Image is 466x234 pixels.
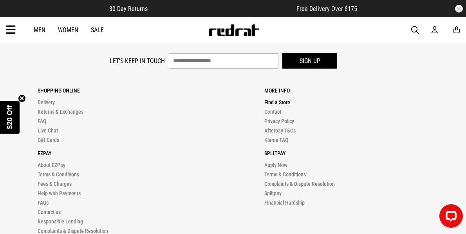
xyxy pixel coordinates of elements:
[264,162,287,168] a: Apply Now
[109,5,148,13] span: 30 Day Returns
[38,87,233,94] p: Shopping Online
[264,200,305,206] a: Financial Hardship
[110,57,165,65] label: Let's keep in touch
[38,200,49,206] a: FAQs
[38,118,46,124] a: FAQ
[18,94,26,102] button: Close teaser
[264,109,281,115] a: Contact
[208,24,260,36] img: Redrat logo
[38,209,61,215] a: Contact us
[38,218,83,225] a: Responsible Lending
[264,99,290,105] a: Find a Store
[58,26,78,34] a: Women
[296,5,357,13] span: Free Delivery Over $175
[264,190,282,196] a: Splitpay
[38,109,83,115] a: Returns & Exchanges
[264,181,335,187] a: Complaints & Dispute Resolution
[91,26,104,34] a: Sale
[6,105,14,129] span: $20 Off
[264,150,460,156] p: Splitpay
[38,137,59,143] a: Gift Cards
[264,127,296,134] a: Afterpay T&Cs
[38,228,108,234] a: Complaints & Dispute Resolution
[38,162,65,168] a: About EZPay
[38,127,58,134] a: Live Chat
[264,87,460,94] p: More Info
[34,26,45,34] a: Men
[38,190,81,196] a: Help with Payments
[38,99,55,105] a: Delivery
[264,137,288,143] a: Klarna FAQ
[264,171,306,178] a: Terms & Conditions
[163,5,281,13] iframe: Customer reviews powered by Trustpilot
[433,201,466,234] iframe: LiveChat chat widget
[38,181,72,187] a: Fees & Charges
[38,171,79,178] a: Terms & Conditions
[282,53,337,69] button: Sign up
[264,118,294,124] a: Privacy Policy
[38,150,233,156] p: Ezpay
